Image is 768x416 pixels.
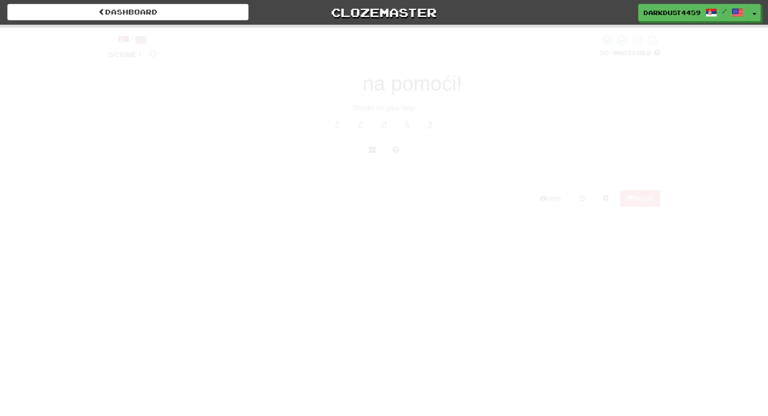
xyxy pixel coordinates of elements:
button: ć [351,115,371,135]
span: Score: [108,50,143,59]
span: na pomoći! [362,72,462,95]
span: / [722,8,727,15]
div: / [108,34,157,46]
button: š [398,115,417,135]
button: Round history (alt+y) [573,190,591,207]
span: 0 [423,26,431,37]
span: 10 [577,26,594,37]
button: đ [375,115,394,135]
a: DarkDust4459 / [638,4,749,21]
span: DarkDust4459 [643,8,701,17]
button: Single letter hint - you only get 1 per sentence and score half the points! alt+h [386,142,406,158]
button: Submit [354,163,414,185]
button: Help! [534,190,568,207]
div: Mastered [599,49,660,58]
span: 0 [240,26,249,37]
span: 50 % [599,49,614,57]
span: 0 [149,47,157,59]
div: Thanks for your help! [108,103,660,113]
a: Dashboard [7,4,249,20]
button: č [328,115,347,135]
button: Report [620,190,660,207]
button: Switch sentence to multiple choice alt+p [363,142,382,158]
a: Clozemaster [263,4,504,21]
button: ž [421,115,440,135]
